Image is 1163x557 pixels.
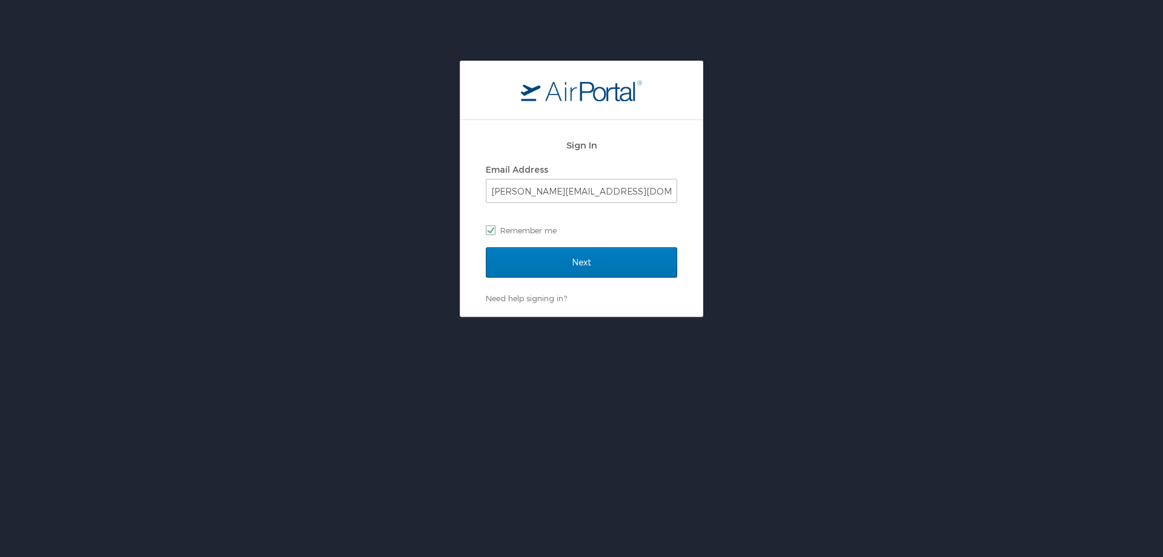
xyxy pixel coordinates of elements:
img: logo [521,79,642,101]
input: Next [486,247,677,278]
h2: Sign In [486,138,677,152]
a: Need help signing in? [486,293,567,303]
label: Remember me [486,221,677,239]
label: Email Address [486,164,548,175]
